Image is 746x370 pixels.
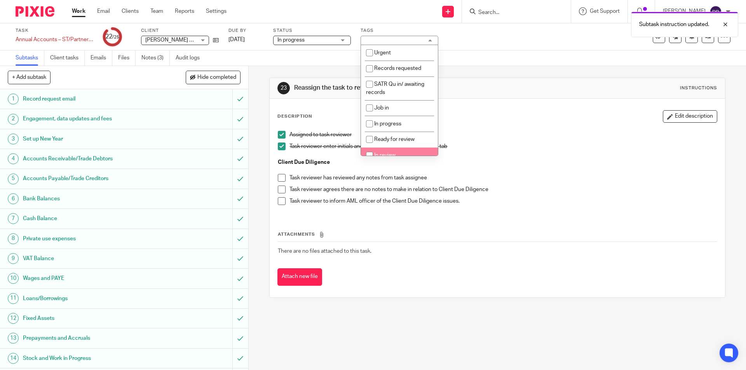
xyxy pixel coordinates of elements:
span: Job in [374,105,389,111]
h1: Stock and Work in Progress [23,353,157,364]
a: Settings [206,7,227,15]
p: Task reviewer to inform AML officer of the Client Due Diligence issues. [289,197,716,205]
div: Annual Accounts – ST/Partnership - Manual [16,36,93,43]
h1: Reassign the task to reviewer [294,84,514,92]
h1: Cash Balance [23,213,157,224]
span: There are no files attached to this task. [278,248,371,254]
div: 2 [8,114,19,125]
a: Subtasks [16,50,44,66]
span: [PERSON_NAME] T/A JCW Courier Services [145,37,252,43]
div: 6 [8,193,19,204]
a: Audit logs [176,50,206,66]
a: Files [118,50,136,66]
a: Email [97,7,110,15]
span: [DATE] [228,37,245,42]
p: Description [277,113,312,120]
h1: Record request email [23,93,157,105]
span: Hide completed [197,75,236,81]
div: 1 [8,94,19,104]
p: Task reviewer has reviewed any notes from task assignee [289,174,716,182]
div: 22 [105,32,119,41]
label: Client [141,28,219,34]
span: Urgent [374,50,391,56]
img: svg%3E [709,5,722,18]
h1: Accounts Receivable/Trade Debtors [23,153,157,165]
small: /25 [112,35,119,39]
a: Work [72,7,85,15]
div: 7 [8,213,19,224]
p: Assigned to task reviewer [289,131,716,139]
h1: Accounts Payable/Trade Creditors [23,173,157,184]
div: 4 [8,153,19,164]
p: Task reviewer agrees there are no notes to make in relation to Client Due Diligence [289,186,716,193]
h1: Wages and PAYE [23,273,157,284]
label: Tags [361,28,438,34]
div: 8 [8,233,19,244]
span: In review [374,153,396,158]
span: SATR Qu in/ awaiting records [366,82,424,95]
h1: Engagement, data updates and fees [23,113,157,125]
img: Pixie [16,6,54,17]
div: 5 [8,174,19,184]
p: Task reviewer enter initials and date in lead schedules - details tab [289,142,716,150]
div: 11 [8,293,19,304]
div: 10 [8,273,19,284]
a: Emails [91,50,112,66]
button: Attach new file [277,268,322,286]
label: Due by [228,28,263,34]
div: 12 [8,313,19,324]
h1: Fixed Assets [23,313,157,324]
div: 13 [8,333,19,344]
label: Status [273,28,351,34]
button: Edit description [663,110,717,123]
button: + Add subtask [8,71,51,84]
span: In progress [374,121,401,127]
button: Hide completed [186,71,241,84]
a: Notes (3) [141,50,170,66]
h1: Prepayments and Accruals [23,332,157,344]
a: Team [150,7,163,15]
span: Ready for review [374,137,415,142]
div: 9 [8,253,19,264]
div: 3 [8,134,19,144]
h1: Set up New Year [23,133,157,145]
h1: Bank Balances [23,193,157,205]
span: In progress [277,37,305,43]
a: Clients [122,7,139,15]
strong: Client Due Diligence [278,160,330,165]
div: 14 [8,353,19,364]
a: Client tasks [50,50,85,66]
a: Reports [175,7,194,15]
h1: Loans/Borrowings [23,293,157,304]
h1: Private use expenses [23,233,157,245]
label: Task [16,28,93,34]
div: 23 [277,82,290,94]
p: Subtask instruction updated. [639,21,709,28]
h1: VAT Balance [23,253,157,264]
span: Records requested [374,66,421,71]
span: Attachments [278,232,315,236]
div: Instructions [680,85,717,91]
